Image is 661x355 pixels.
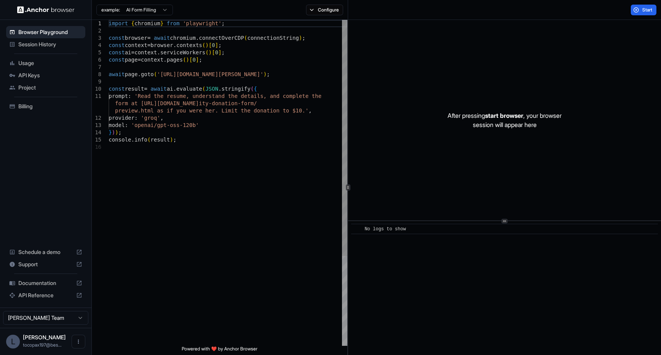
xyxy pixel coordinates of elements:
[151,137,170,143] span: result
[183,20,221,26] span: 'playwright'
[23,334,66,340] span: Lora Little
[157,49,160,55] span: .
[138,57,141,63] span: =
[176,42,202,48] span: contexts
[309,107,312,114] span: ,
[115,100,199,106] span: form at [URL][DOMAIN_NAME]
[6,289,85,301] div: API Reference
[92,143,101,151] div: 16
[221,86,251,92] span: stringify
[18,72,82,79] span: API Keys
[134,93,295,99] span: 'Read the resume, understand the details, and comp
[125,57,138,63] span: page
[365,226,406,232] span: No logs to show
[189,57,192,63] span: [
[6,246,85,258] div: Schedule a demo
[296,93,321,99] span: lete the
[202,86,205,92] span: (
[154,35,170,41] span: await
[125,86,144,92] span: result
[134,20,160,26] span: chromium
[247,35,299,41] span: connectionString
[306,5,343,15] button: Configure
[92,20,101,27] div: 1
[160,115,163,121] span: ,
[151,42,173,48] span: browser
[151,86,167,92] span: await
[141,115,160,121] span: 'groq'
[173,137,176,143] span: ;
[92,42,101,49] div: 4
[212,42,215,48] span: 0
[109,71,125,77] span: await
[186,57,189,63] span: )
[173,42,176,48] span: .
[212,49,215,55] span: [
[267,71,270,77] span: ;
[221,20,225,26] span: ;
[109,42,125,48] span: const
[302,35,305,41] span: ;
[18,41,82,48] span: Session History
[92,85,101,93] div: 10
[355,225,359,233] span: ​
[109,122,125,128] span: model
[6,81,85,94] div: Project
[118,129,121,135] span: ;
[18,59,82,67] span: Usage
[642,7,653,13] span: Start
[215,49,218,55] span: 0
[631,5,656,15] button: Start
[115,129,118,135] span: )
[92,114,101,122] div: 12
[109,20,128,26] span: import
[173,86,176,92] span: .
[18,248,73,256] span: Schedule a demo
[167,20,180,26] span: from
[154,71,157,77] span: (
[196,35,199,41] span: .
[6,258,85,270] div: Support
[160,20,163,26] span: }
[109,86,125,92] span: const
[6,277,85,289] div: Documentation
[134,49,157,55] span: context
[6,100,85,112] div: Billing
[125,42,147,48] span: context
[167,86,173,92] span: ai
[218,42,221,48] span: ;
[6,335,20,348] div: L
[208,49,212,55] span: )
[92,64,101,71] div: 7
[23,342,62,348] span: tocopax197@besaies.com
[485,112,523,119] span: start browser
[147,42,150,48] span: =
[134,137,147,143] span: info
[92,56,101,64] div: 6
[251,86,254,92] span: (
[221,49,225,55] span: ;
[92,136,101,143] div: 15
[215,42,218,48] span: ]
[109,57,125,63] span: const
[167,57,183,63] span: pages
[18,279,73,287] span: Documentation
[202,42,205,48] span: (
[264,71,267,77] span: )
[254,86,257,92] span: {
[92,122,101,129] div: 13
[131,20,134,26] span: {
[199,57,202,63] span: ;
[6,38,85,50] div: Session History
[170,35,195,41] span: chromium
[92,27,101,34] div: 2
[6,69,85,81] div: API Keys
[125,71,138,77] span: page
[160,49,205,55] span: serviceWorkers
[109,93,128,99] span: prompt
[109,137,131,143] span: console
[125,35,147,41] span: browser
[92,71,101,78] div: 8
[131,122,199,128] span: 'openai/gpt-oss-120b'
[170,137,173,143] span: )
